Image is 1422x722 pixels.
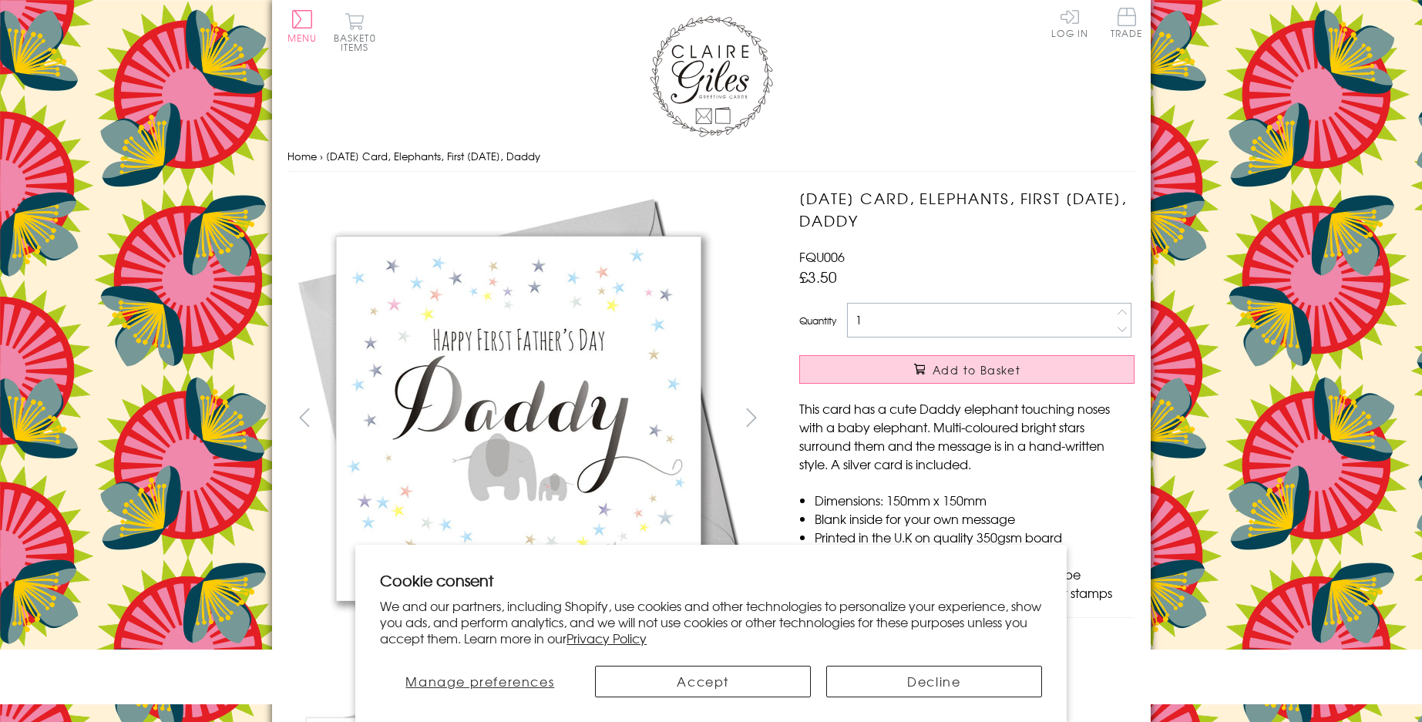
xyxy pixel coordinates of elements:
button: Basket0 items [334,12,376,52]
h2: Cookie consent [380,569,1042,591]
button: Accept [595,666,811,697]
label: Quantity [799,314,836,327]
button: Add to Basket [799,355,1135,384]
li: Blank inside for your own message [815,509,1135,528]
span: Trade [1111,8,1143,38]
img: Claire Giles Greetings Cards [650,15,773,137]
a: Log In [1051,8,1088,38]
span: Add to Basket [933,362,1020,378]
a: Trade [1111,8,1143,41]
span: Manage preferences [405,672,554,690]
h1: [DATE] Card, Elephants, First [DATE], Daddy [799,187,1135,232]
button: next [734,400,768,435]
button: Manage preferences [380,666,580,697]
span: [DATE] Card, Elephants, First [DATE], Daddy [326,149,540,163]
span: FQU006 [799,247,845,266]
span: › [320,149,323,163]
span: £3.50 [799,266,837,287]
span: 0 items [341,31,376,54]
a: Home [287,149,317,163]
span: Menu [287,31,318,45]
button: Menu [287,10,318,42]
nav: breadcrumbs [287,141,1135,173]
a: Privacy Policy [566,629,647,647]
p: This card has a cute Daddy elephant touching noses with a baby elephant. Multi-coloured bright st... [799,399,1135,473]
li: Printed in the U.K on quality 350gsm board [815,528,1135,546]
button: prev [287,400,322,435]
img: Father's Day Card, Elephants, First Father's Day, Daddy [287,187,750,650]
li: Dimensions: 150mm x 150mm [815,491,1135,509]
p: We and our partners, including Shopify, use cookies and other technologies to personalize your ex... [380,598,1042,646]
button: Decline [826,666,1042,697]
